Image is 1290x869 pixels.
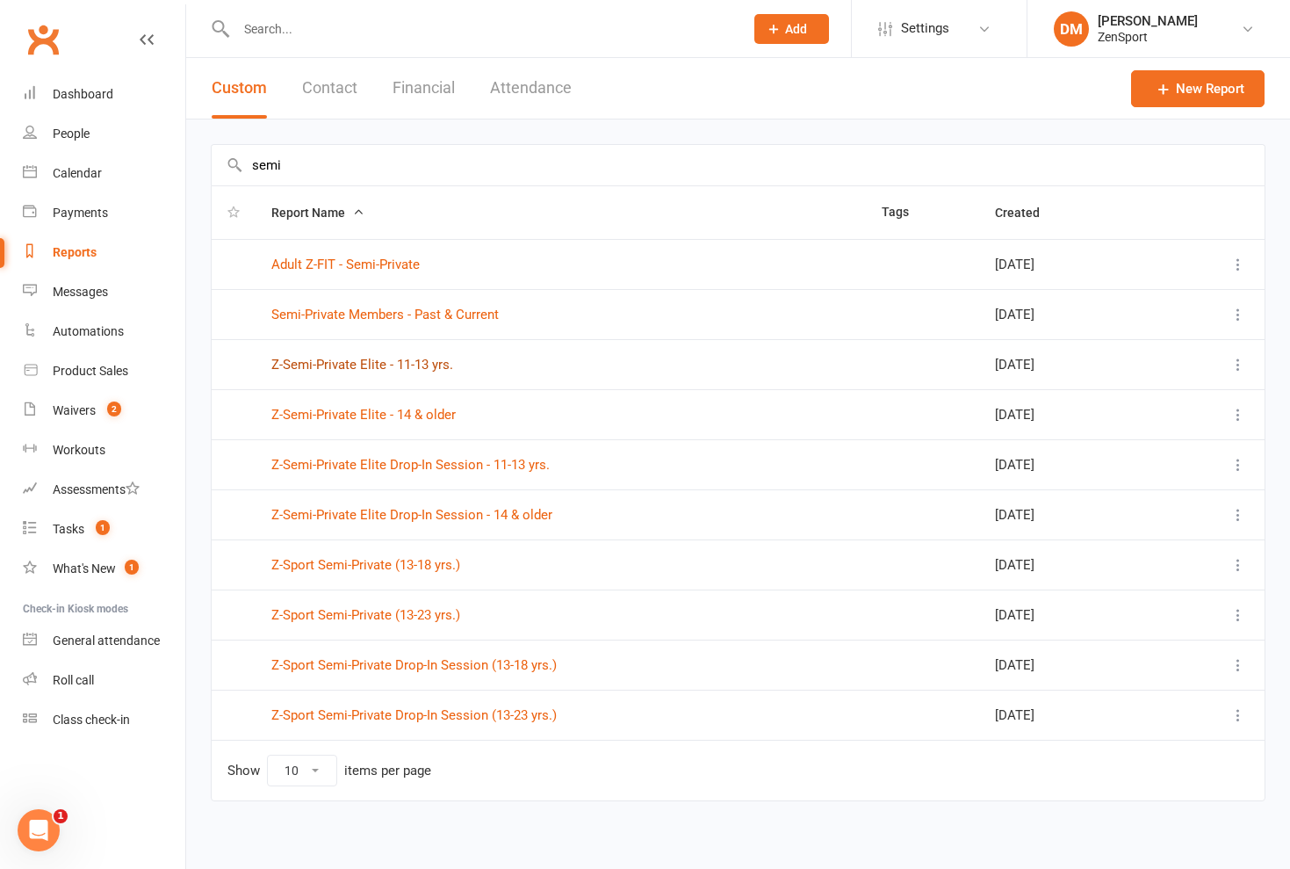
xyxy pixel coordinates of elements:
div: Product Sales [53,364,128,378]
a: Z-Sport Semi-Private (13-18 yrs.) [271,557,460,573]
div: Assessments [53,482,140,496]
a: Adult Z-FIT - Semi-Private [271,257,420,272]
a: Roll call [23,661,185,700]
td: [DATE] [979,389,1164,439]
div: Workouts [53,443,105,457]
div: Class check-in [53,713,130,727]
span: Report Name [271,206,364,220]
td: [DATE] [979,590,1164,640]
div: Waivers [53,403,96,417]
div: People [53,127,90,141]
div: Calendar [53,166,102,180]
span: 2 [107,402,121,416]
button: Report Name [271,202,364,223]
a: Waivers 2 [23,391,185,431]
td: [DATE] [979,439,1164,489]
td: [DATE] [979,339,1164,389]
span: 1 [125,560,139,575]
button: Attendance [490,58,572,119]
button: Created [995,202,1059,223]
td: [DATE] [979,289,1164,339]
div: items per page [344,764,431,778]
span: Settings [901,9,949,48]
a: Z-Sport Semi-Private Drop-In Session (13-18 yrs.) [271,657,557,673]
span: 1 [96,520,110,535]
a: Semi-Private Members - Past & Current [271,307,499,322]
a: Reports [23,233,185,272]
a: Z-Semi-Private Elite Drop-In Session - 14 & older [271,507,552,523]
a: Calendar [23,154,185,193]
td: [DATE] [979,239,1164,289]
a: New Report [1131,70,1265,107]
input: Search by name [212,145,1265,185]
span: 1 [54,809,68,823]
div: Tasks [53,522,84,536]
a: What's New1 [23,549,185,589]
a: People [23,114,185,154]
a: Product Sales [23,351,185,391]
button: Financial [393,58,455,119]
a: Z-Sport Semi-Private (13-23 yrs.) [271,607,460,623]
td: [DATE] [979,690,1164,740]
a: Z-Semi-Private Elite - 14 & older [271,407,456,423]
div: What's New [53,561,116,576]
div: ZenSport [1098,29,1198,45]
a: Class kiosk mode [23,700,185,740]
a: Z-Sport Semi-Private Drop-In Session (13-23 yrs.) [271,707,557,723]
iframe: Intercom live chat [18,809,60,851]
a: Dashboard [23,75,185,114]
a: Messages [23,272,185,312]
td: [DATE] [979,489,1164,540]
a: Tasks 1 [23,510,185,549]
div: DM [1054,11,1089,47]
a: Assessments [23,470,185,510]
div: Payments [53,206,108,220]
div: Messages [53,285,108,299]
a: Workouts [23,431,185,470]
div: Show [227,755,431,786]
a: Clubworx [21,18,65,62]
th: Tags [866,186,979,239]
button: Add [754,14,829,44]
td: [DATE] [979,540,1164,590]
a: General attendance kiosk mode [23,621,185,661]
div: General attendance [53,634,160,648]
button: Contact [302,58,357,119]
span: Created [995,206,1059,220]
input: Search... [231,17,731,41]
a: Automations [23,312,185,351]
div: Automations [53,324,124,338]
td: [DATE] [979,640,1164,690]
div: Reports [53,245,97,259]
button: Custom [212,58,267,119]
div: Dashboard [53,87,113,101]
div: Roll call [53,673,94,687]
a: Z-Semi-Private Elite Drop-In Session - 11-13 yrs. [271,457,550,473]
div: [PERSON_NAME] [1098,13,1198,29]
a: Payments [23,193,185,233]
a: Z-Semi-Private Elite - 11-13 yrs. [271,357,453,373]
span: Add [785,22,807,36]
